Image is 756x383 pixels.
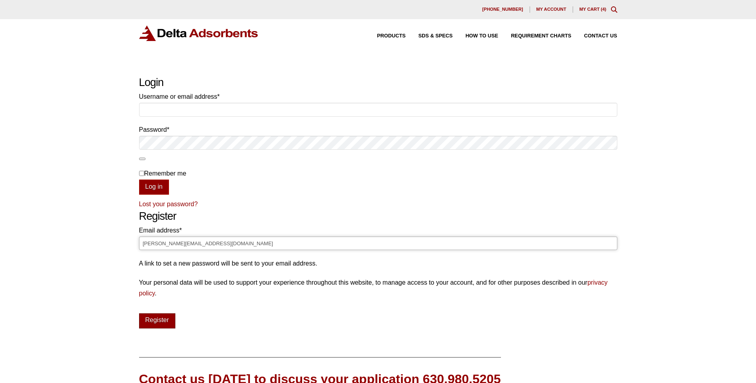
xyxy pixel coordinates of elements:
[453,33,498,39] a: How to Use
[139,158,145,160] button: Show password
[418,33,453,39] span: SDS & SPECS
[498,33,571,39] a: Requirement Charts
[139,313,175,328] button: Register
[139,25,259,41] img: Delta Adsorbents
[579,7,607,12] a: My Cart (4)
[536,7,566,12] span: My account
[139,76,617,89] h2: Login
[530,6,573,13] a: My account
[139,201,198,207] a: Lost your password?
[511,33,571,39] span: Requirement Charts
[139,171,144,176] input: Remember me
[144,170,187,177] span: Remember me
[139,258,617,269] p: A link to set a new password will be sent to your email address.
[571,33,617,39] a: Contact Us
[139,124,617,135] label: Password
[139,180,169,195] button: Log in
[465,33,498,39] span: How to Use
[139,277,617,299] p: Your personal data will be used to support your experience throughout this website, to manage acc...
[139,210,617,223] h2: Register
[584,33,617,39] span: Contact Us
[611,6,617,13] div: Toggle Modal Content
[406,33,453,39] a: SDS & SPECS
[602,7,605,12] span: 4
[476,6,530,13] a: [PHONE_NUMBER]
[377,33,406,39] span: Products
[364,33,406,39] a: Products
[139,91,617,102] label: Username or email address
[482,7,523,12] span: [PHONE_NUMBER]
[139,225,617,236] label: Email address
